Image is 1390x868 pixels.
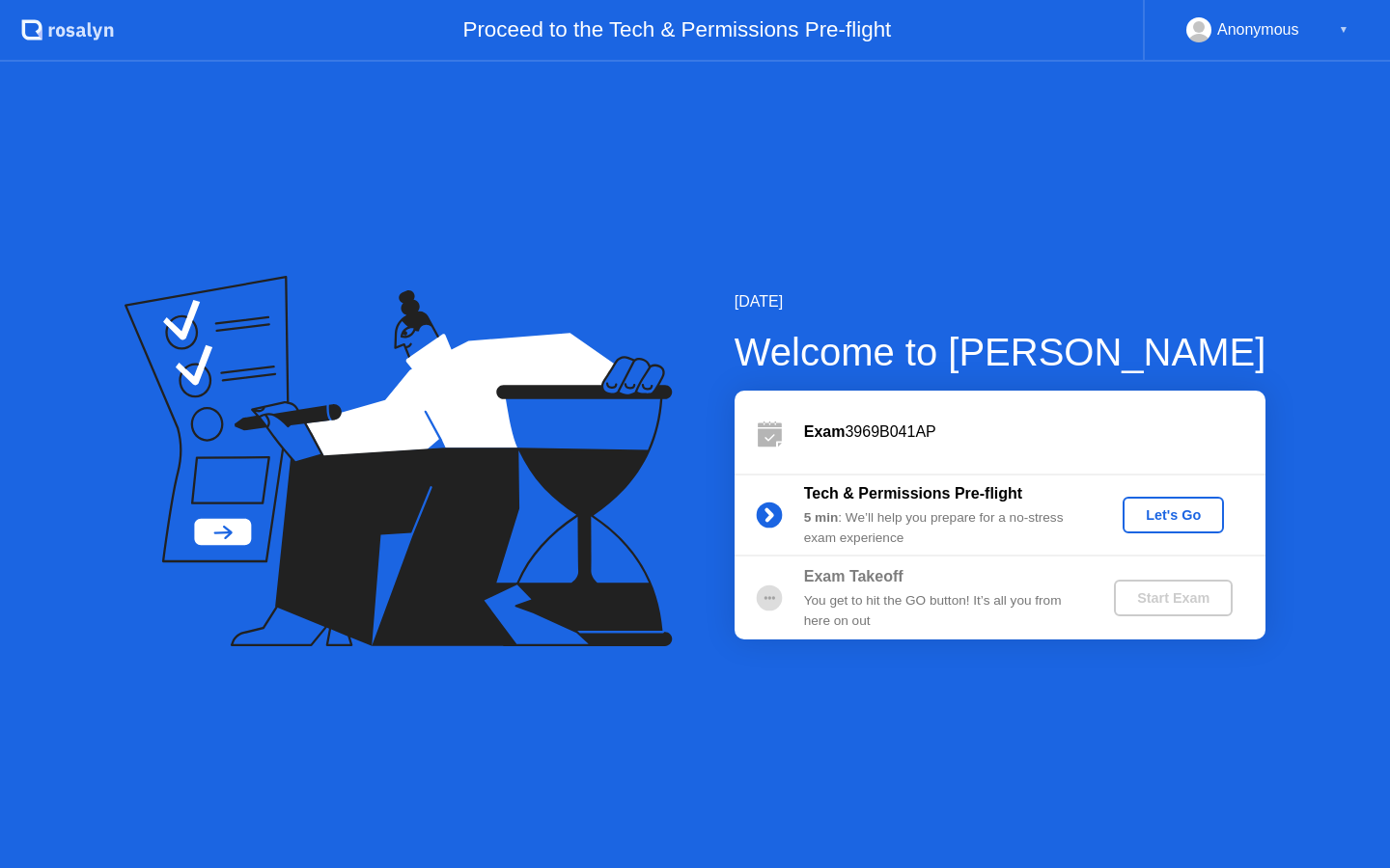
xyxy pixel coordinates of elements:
div: You get to hit the GO button! It’s all you from here on out [804,591,1082,631]
div: Start Exam [1122,590,1225,606]
b: Exam Takeoff [804,568,903,584]
b: Exam [804,423,846,440]
div: 3969B041AP [804,420,1265,444]
b: Tech & Permissions Pre-flight [804,485,1022,502]
div: [DATE] [735,290,1266,313]
button: Start Exam [1114,580,1233,616]
div: Anonymous [1217,17,1299,42]
button: Let's Go [1123,497,1224,533]
div: Welcome to [PERSON_NAME] [735,323,1266,381]
b: 5 min [804,510,839,525]
div: Let's Go [1130,507,1216,523]
div: ▼ [1339,17,1348,42]
div: : We’ll help you prepare for a no-stress exam experience [804,508,1082,548]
